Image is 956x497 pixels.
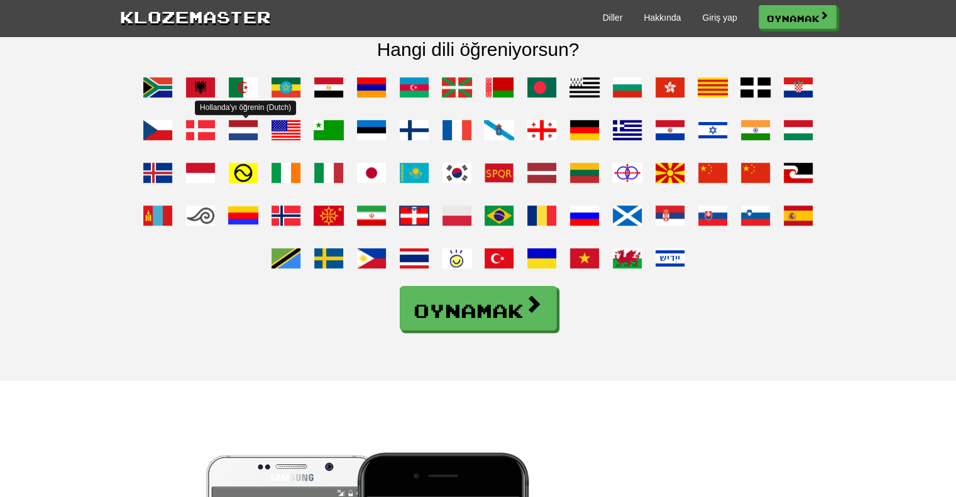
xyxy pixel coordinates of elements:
a: Oynamak [400,286,557,330]
a: Diller [603,11,623,24]
font: Oynamak [414,299,524,322]
font: Giriş yap [702,13,737,23]
font: Hangi dili öğreniyorsun? [377,39,580,60]
font: Diller [603,13,623,23]
font: Oynamak [767,13,820,23]
font: Klozemaster [120,7,271,26]
a: Klozemaster [120,5,271,28]
a: Hakkında [644,11,681,24]
a: Oynamak [759,5,837,29]
font: Hollanda'yı öğrenin (Dutch) [200,103,291,112]
font: Hakkında [644,13,681,23]
a: Giriş yap [702,11,737,24]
